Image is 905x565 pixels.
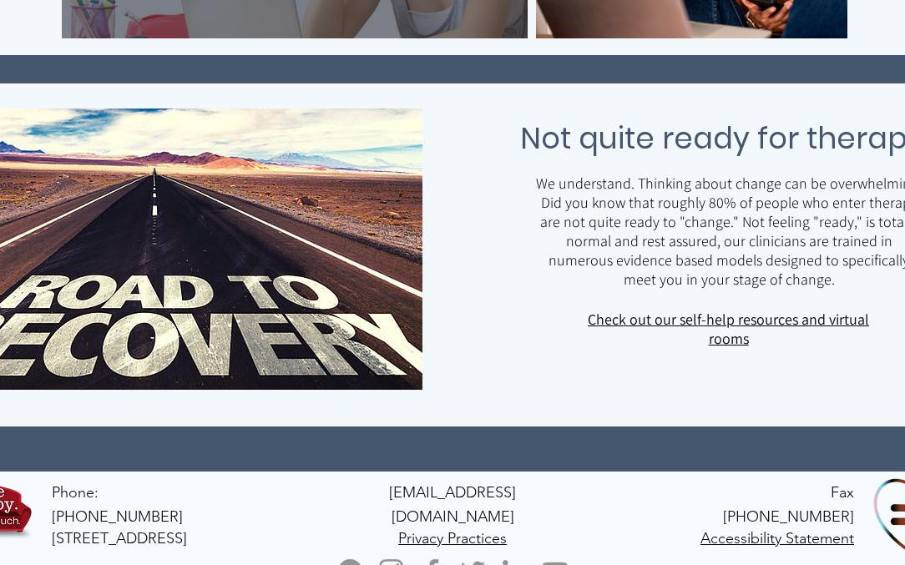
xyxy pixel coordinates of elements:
a: Check out our self-help resources and virtual rooms [588,310,869,348]
a: Phone: [PHONE_NUMBER] [52,483,183,526]
span: [STREET_ADDRESS] [52,529,187,547]
span: [EMAIL_ADDRESS][DOMAIN_NAME] [389,483,516,526]
a: Accessibility Statement [700,528,854,547]
a: Privacy Practices [398,528,507,547]
a: [EMAIL_ADDRESS][DOMAIN_NAME] [389,482,516,526]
